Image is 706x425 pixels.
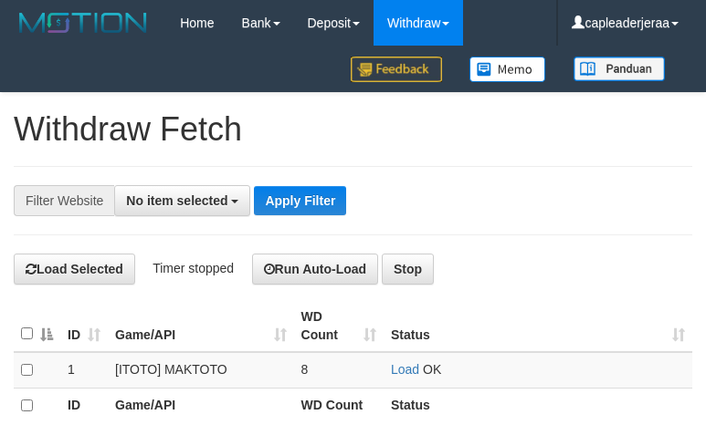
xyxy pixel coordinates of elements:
span: OK [423,362,441,377]
img: Feedback.jpg [351,57,442,82]
th: Status: activate to sort column ascending [384,300,692,352]
button: Run Auto-Load [252,254,379,285]
th: WD Count: activate to sort column ascending [294,300,384,352]
span: No item selected [126,193,227,208]
div: Filter Website [14,185,114,216]
button: No item selected [114,185,250,216]
img: MOTION_logo.png [14,9,153,36]
td: 1 [60,352,108,389]
td: [ITOTO] MAKTOTO [108,352,294,389]
th: Status [384,388,692,423]
button: Load Selected [14,254,135,285]
span: 8 [301,362,309,377]
img: panduan.png [574,57,665,81]
th: Game/API: activate to sort column ascending [108,300,294,352]
th: WD Count [294,388,384,423]
th: ID: activate to sort column ascending [60,300,108,352]
th: ID [60,388,108,423]
button: Stop [382,254,434,285]
h1: Withdraw Fetch [14,111,692,148]
button: Apply Filter [254,186,346,215]
img: Button%20Memo.svg [469,57,546,82]
span: Timer stopped [153,261,234,275]
th: Game/API [108,388,294,423]
a: Load [391,362,419,377]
